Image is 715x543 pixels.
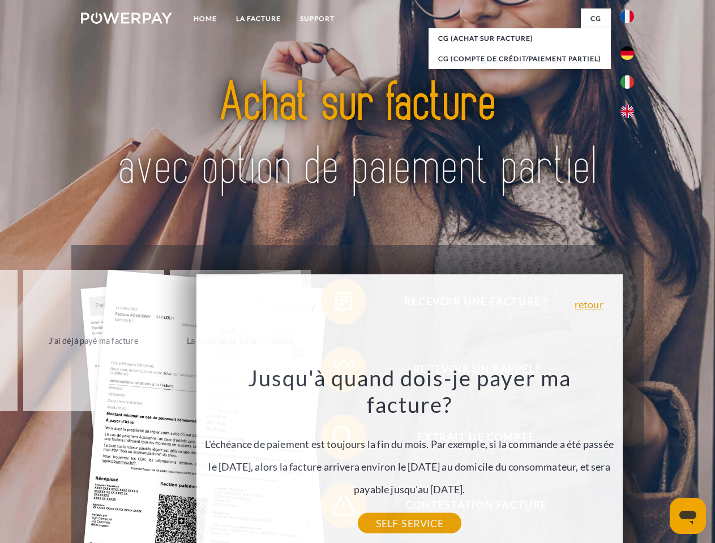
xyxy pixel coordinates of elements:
img: title-powerpay_fr.svg [108,54,607,217]
img: logo-powerpay-white.svg [81,12,172,24]
h3: Jusqu'à quand dois-je payer ma facture? [203,364,616,419]
div: L'échéance de paiement est toujours la fin du mois. Par exemple, si la commande a été passée le [... [203,364,616,523]
img: fr [620,10,634,23]
iframe: Bouton de lancement de la fenêtre de messagerie [670,498,706,534]
a: CG (Compte de crédit/paiement partiel) [429,49,611,69]
div: J'ai déjà payé ma facture [30,333,157,348]
img: it [620,75,634,89]
a: LA FACTURE [226,8,290,29]
a: SELF-SERVICE [358,513,461,533]
img: de [620,46,634,60]
a: retour [575,299,603,309]
a: Home [184,8,226,29]
img: en [620,105,634,118]
a: CG [581,8,611,29]
a: Support [290,8,344,29]
a: CG (achat sur facture) [429,28,611,49]
div: La commande a été renvoyée [177,333,304,348]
